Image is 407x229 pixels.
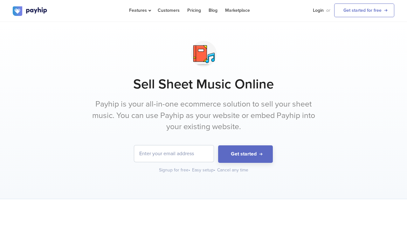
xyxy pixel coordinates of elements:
[214,167,215,173] span: •
[134,145,214,162] input: Enter your email address
[84,99,323,133] p: Payhip is your all-in-one ecommerce solution to sell your sheet music. You can use Payhip as your...
[189,167,190,173] span: •
[13,6,48,16] img: logo.svg
[334,3,394,17] a: Get started for free
[129,8,150,13] span: Features
[217,167,248,173] div: Cancel any time
[192,167,216,173] div: Easy setup
[13,76,394,92] h1: Sell Sheet Music Online
[188,38,220,70] img: svg+xml;utf8,%3Csvg%20viewBox%3D%220%200%20100%20100%22%20xmlns%3D%22http%3A%2F%2Fwww.w3.org%2F20...
[159,167,191,173] div: Signup for free
[218,145,273,163] button: Get started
